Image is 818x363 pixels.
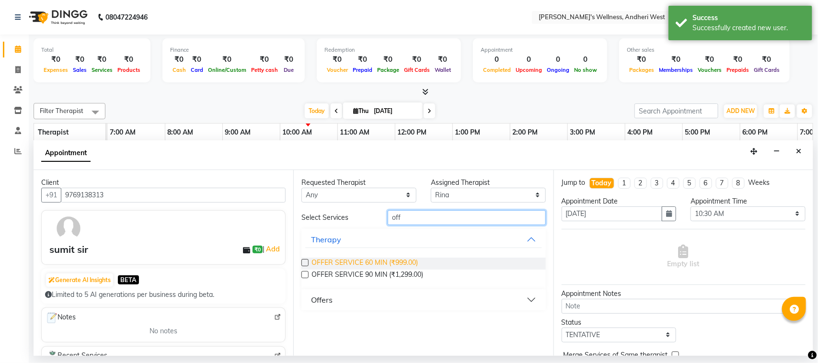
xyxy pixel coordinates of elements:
div: 0 [572,54,599,65]
div: Appointment [481,46,599,54]
span: Services [89,67,115,73]
div: Finance [170,46,297,54]
div: Total [41,46,143,54]
li: 7 [716,178,728,189]
span: Recent Services [46,351,107,362]
div: sumit sir [49,242,88,257]
a: 1:00 PM [453,125,483,139]
button: Close [792,144,806,159]
span: Notes [46,312,76,324]
span: Cash [170,67,188,73]
div: ₹0 [188,54,206,65]
span: OFFER SERVICE 60 MIN (₹999.00) [311,258,418,270]
div: Weeks [749,178,770,188]
div: ₹0 [89,54,115,65]
a: 12:00 PM [395,125,429,139]
a: 4:00 PM [625,125,656,139]
div: 0 [481,54,513,65]
input: Search by Name/Mobile/Email/Code [61,188,286,203]
input: Search Appointment [634,103,718,118]
div: ₹0 [206,54,249,65]
a: 6:00 PM [740,125,771,139]
span: Empty list [668,245,700,269]
li: 5 [683,178,696,189]
span: ADD NEW [726,107,755,114]
div: Limited to 5 AI generations per business during beta. [45,290,282,300]
span: Products [115,67,143,73]
span: Packages [627,67,657,73]
img: avatar [55,215,82,242]
div: Jump to [562,178,586,188]
img: logo [24,4,90,31]
span: Due [281,67,296,73]
div: ₹0 [751,54,782,65]
span: | [263,243,281,255]
div: Today [592,178,612,188]
span: Sales [70,67,89,73]
button: Therapy [305,231,541,248]
span: Merge Services of Same therapist [564,350,668,362]
span: Memberships [657,67,695,73]
a: 11:00 AM [338,125,372,139]
div: ₹0 [627,54,657,65]
div: ₹0 [657,54,695,65]
div: ₹0 [170,54,188,65]
a: Add [265,243,281,255]
span: Wallet [432,67,453,73]
div: Requested Therapist [301,178,416,188]
div: ₹0 [432,54,453,65]
div: Assigned Therapist [431,178,546,188]
div: Redemption [324,46,453,54]
span: No notes [150,326,177,336]
div: ₹0 [70,54,89,65]
input: 2025-09-04 [371,104,419,118]
span: Card [188,67,206,73]
a: 5:00 PM [683,125,713,139]
input: yyyy-mm-dd [562,206,663,221]
div: 0 [513,54,544,65]
li: 3 [651,178,663,189]
li: 1 [618,178,631,189]
div: Therapy [311,234,341,245]
button: +91 [41,188,61,203]
li: 4 [667,178,680,189]
div: ₹0 [724,54,751,65]
div: Appointment Time [691,196,806,206]
div: Other sales [627,46,782,54]
span: Petty cash [249,67,280,73]
span: OFFER SERVICE 90 MIN (₹1,299.00) [311,270,423,282]
div: Client [41,178,286,188]
span: Prepaids [724,67,751,73]
div: ₹0 [249,54,280,65]
a: 7:00 AM [107,125,138,139]
div: ₹0 [375,54,402,65]
li: 2 [634,178,647,189]
span: BETA [118,275,139,284]
span: Vouchers [695,67,724,73]
a: 3:00 PM [568,125,598,139]
span: Ongoing [544,67,572,73]
span: Gift Cards [751,67,782,73]
a: 9:00 AM [223,125,253,139]
a: 2:00 PM [510,125,541,139]
span: Prepaid [350,67,375,73]
div: ₹0 [402,54,432,65]
span: Gift Cards [402,67,432,73]
div: ₹0 [41,54,70,65]
span: Filter Therapist [40,107,83,114]
div: ₹0 [350,54,375,65]
li: 8 [732,178,745,189]
div: ₹0 [695,54,724,65]
span: Package [375,67,402,73]
li: 6 [700,178,712,189]
span: Completed [481,67,513,73]
div: ₹0 [115,54,143,65]
span: Appointment [41,145,91,162]
div: ₹0 [280,54,297,65]
span: Today [305,103,329,118]
span: Thu [351,107,371,114]
div: Appointment Date [562,196,677,206]
div: Successfully created new user. [692,23,805,33]
div: Success [692,13,805,23]
div: 0 [544,54,572,65]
